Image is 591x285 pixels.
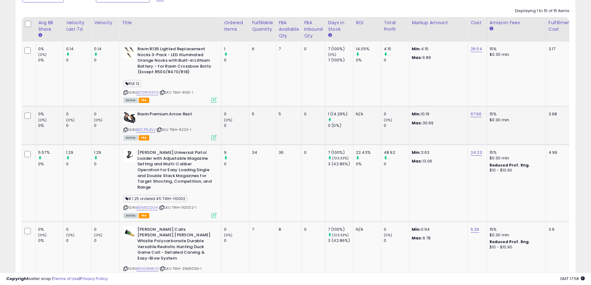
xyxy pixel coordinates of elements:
div: 0 [304,150,320,155]
div: 0% [38,46,63,52]
small: (0%) [384,233,392,238]
div: 9 [224,150,249,155]
div: 0 [384,111,409,117]
div: Ordered Items [224,20,247,33]
div: 0% [38,238,63,243]
div: Cost [471,20,484,26]
strong: Max: [412,158,423,164]
div: 0 [94,161,119,167]
div: 1 (14.29%) [328,111,353,117]
strong: Min: [412,149,421,155]
div: 3 (42.86%) [328,161,353,167]
div: N/A [356,111,376,117]
a: Privacy Policy [80,276,108,282]
div: 4.15 [384,46,409,52]
small: (0%) [384,118,392,122]
strong: Copyright [6,276,29,282]
p: 9.78 [412,235,463,241]
b: [PERSON_NAME] Calls [PERSON_NAME] [PERSON_NAME] Whistle Polycarbonate Durable Versatile Realistic... [137,227,213,263]
div: ROI [356,20,378,26]
b: Reduced Prof. Rng. [490,163,530,168]
div: 15% [490,111,541,117]
div: FBA inbound Qty [304,20,323,39]
div: Velocity [94,20,117,26]
div: 22.43% [356,150,381,155]
div: 34 [252,150,271,155]
div: 0 [224,161,249,167]
i: Click to copy [160,91,164,94]
div: Fulfillment Cost [548,20,572,33]
div: Total Profit [384,20,406,33]
div: Avg BB Share [38,20,61,33]
div: Title [122,20,219,26]
div: 0.14 [66,46,91,52]
div: 0 (0%) [328,123,353,128]
strong: Max: [412,55,423,60]
div: 15% [490,227,541,232]
small: (0%) [224,118,233,122]
span: FBA [139,213,149,218]
div: $10 - $10.90 [490,245,541,250]
span: | SKU: TWH-R135-1 [159,90,193,95]
p: 3.63 [412,150,463,155]
div: 0 [384,227,409,232]
p: 10.19 [412,111,463,117]
div: $0.30 min [490,155,541,161]
div: 36 [279,150,297,155]
div: 0% [38,227,63,232]
div: 0 [384,57,409,63]
span: All listings currently available for purchase on Amazon [123,98,138,103]
span: FBA [139,135,149,140]
a: 67.96 [471,111,481,117]
b: Reduced Prof. Rng. [490,239,530,244]
div: Amazon Fees [490,20,543,26]
small: Amazon Fees. [490,26,493,32]
p: 0.94 [412,227,463,232]
div: 0 [66,57,91,63]
div: 5 [252,111,271,117]
div: 0 [224,123,249,128]
div: $10 - $10.90 [490,168,541,173]
div: 0 [224,111,249,117]
div: 0 [224,238,249,243]
div: Markup Amount [412,20,465,26]
small: (0%) [94,118,103,122]
span: | SKU: TWH-R223-1 [156,127,191,132]
div: Displaying 1 to 15 of 15 items [515,8,569,14]
strong: Max: [412,235,423,241]
div: $0.30 min [490,52,541,57]
div: 48.92 [384,150,409,155]
div: 5.57% [38,150,63,155]
a: Terms of Use [53,276,79,282]
small: (0%) [224,233,233,238]
small: Avg BB Share. [38,33,42,38]
span: | SKU: TWH-ZNK6056-1 [159,266,202,271]
a: B01MS120UH [136,205,158,210]
div: 0 [224,57,249,63]
div: 7 (100%) [328,227,353,232]
b: Ravin Premium Arrow Rest [137,111,213,119]
div: 8 [279,227,297,232]
div: 0% [38,161,63,167]
span: FBA [139,98,149,103]
img: 31k4zwdXEML._SL40_.jpg [123,227,136,239]
div: 0 [384,161,409,167]
a: 29.54 [471,46,482,52]
div: 0 [384,238,409,243]
a: B0CZPLJ1VJ [136,127,155,132]
div: 0% [38,111,63,117]
div: 3.68 [548,111,570,117]
div: 0 [224,227,249,232]
div: 0% [356,57,381,63]
span: All listings currently available for purchase on Amazon [123,135,138,140]
p: 13.06 [412,158,463,164]
small: (0%) [66,233,75,238]
div: ASIN: [123,150,217,217]
div: Fulfillable Quantity [252,20,273,33]
div: 1 [224,46,249,52]
div: 15% [490,150,541,155]
span: | SKU: TWH-110002-1 [159,205,196,210]
i: Click to copy [123,91,128,94]
div: 0 [304,111,320,117]
a: 6.29 [471,226,479,233]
